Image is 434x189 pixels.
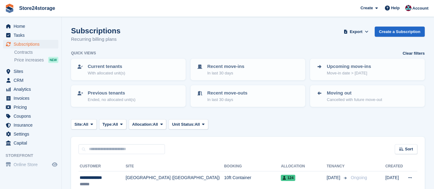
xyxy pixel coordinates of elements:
button: Export [343,27,370,37]
a: menu [3,112,58,120]
span: Home [14,22,51,31]
button: Site: All [71,119,97,129]
a: menu [3,67,58,76]
span: Pricing [14,103,51,111]
a: Upcoming move-ins Move-in date > [DATE] [311,59,424,80]
h1: Subscriptions [71,27,120,35]
th: Tenancy [327,162,348,171]
a: Store24storage [17,3,58,13]
p: In last 30 days [207,97,247,103]
span: All [195,121,200,128]
a: menu [3,139,58,147]
span: Online Store [14,160,51,169]
th: Created [385,162,404,171]
span: Storefront [6,153,61,159]
span: Invoices [14,94,51,103]
button: Allocation: All [129,119,166,129]
span: Create [360,5,373,11]
img: George [405,5,411,11]
a: Price increases NEW [14,57,58,63]
p: Cancelled with future move-out [327,97,382,103]
p: Moving out [327,90,382,97]
a: menu [3,76,58,85]
a: menu [3,103,58,111]
a: menu [3,121,58,129]
span: Settings [14,130,51,138]
span: Insurance [14,121,51,129]
a: menu [3,94,58,103]
a: Recent move-outs In last 30 days [191,86,305,106]
span: Sort [405,146,413,152]
span: 124 [281,175,295,181]
span: All [113,121,118,128]
a: Contracts [14,49,58,55]
span: Export [350,29,362,35]
span: [DATE] [327,174,341,181]
span: Type: [103,121,113,128]
span: Site: [74,121,83,128]
th: Customer [78,162,126,171]
a: menu [3,160,58,169]
span: Capital [14,139,51,147]
a: menu [3,130,58,138]
span: Price increases [14,57,44,63]
span: Unit Status: [172,121,195,128]
span: Account [412,5,428,11]
p: Recurring billing plans [71,36,120,43]
a: Previous tenants Ended, no allocated unit(s) [72,86,185,106]
p: In last 30 days [207,70,244,76]
p: Previous tenants [88,90,136,97]
p: Ended, no allocated unit(s) [88,97,136,103]
span: Subscriptions [14,40,51,48]
span: Allocation: [132,121,153,128]
span: Coupons [14,112,51,120]
p: Upcoming move-ins [327,63,371,70]
a: menu [3,22,58,31]
span: All [153,121,158,128]
span: Help [391,5,400,11]
span: All [83,121,88,128]
a: Current tenants With allocated unit(s) [72,59,185,80]
button: Unit Status: All [169,119,208,129]
a: Preview store [51,161,58,168]
p: Recent move-outs [207,90,247,97]
span: Analytics [14,85,51,94]
span: Ongoing [351,175,367,180]
p: Move-in date > [DATE] [327,70,371,76]
span: Sites [14,67,51,76]
a: menu [3,85,58,94]
a: Recent move-ins In last 30 days [191,59,305,80]
button: Type: All [99,119,126,129]
img: stora-icon-8386f47178a22dfd0bd8f6a31ec36ba5ce8667c1dd55bd0f319d3a0aa187defe.svg [5,4,14,13]
p: With allocated unit(s) [88,70,125,76]
span: Tasks [14,31,51,40]
a: menu [3,40,58,48]
th: Site [126,162,224,171]
div: NEW [48,57,58,63]
a: Clear filters [402,50,425,57]
a: Create a Subscription [375,27,425,37]
th: Booking [224,162,281,171]
a: Moving out Cancelled with future move-out [311,86,424,106]
p: Current tenants [88,63,125,70]
a: menu [3,31,58,40]
th: Allocation [281,162,327,171]
p: Recent move-ins [207,63,244,70]
span: CRM [14,76,51,85]
h6: Quick views [71,50,96,56]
